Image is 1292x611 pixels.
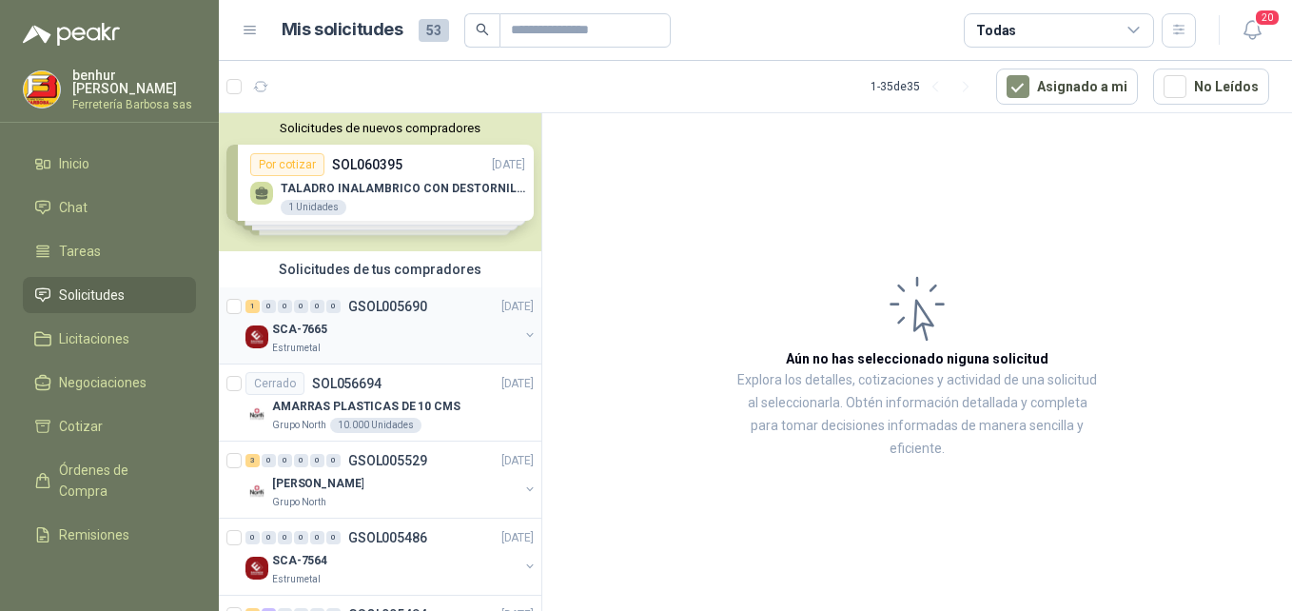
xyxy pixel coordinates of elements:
a: Chat [23,189,196,226]
p: Explora los detalles, cotizaciones y actividad de una solicitud al seleccionarla. Obtén informaci... [733,369,1102,461]
p: [DATE] [501,452,534,470]
span: Remisiones [59,524,129,545]
h3: Aún no has seleccionado niguna solicitud [786,348,1048,369]
img: Company Logo [245,557,268,580]
a: Negociaciones [23,365,196,401]
a: Remisiones [23,517,196,553]
div: Cerrado [245,372,304,395]
div: 0 [310,300,324,313]
p: Grupo North [272,495,326,510]
p: GSOL005529 [348,454,427,467]
a: Solicitudes [23,277,196,313]
span: Negociaciones [59,372,147,393]
p: benhur [PERSON_NAME] [72,69,196,95]
p: SCA-7564 [272,552,327,570]
span: Tareas [59,241,101,262]
div: 0 [278,531,292,544]
a: Inicio [23,146,196,182]
div: 0 [326,454,341,467]
div: 0 [310,454,324,467]
div: Solicitudes de nuevos compradoresPor cotizarSOL060395[DATE] TALADRO INALAMBRICO CON DESTORNILLADO... [219,113,541,251]
div: 0 [262,300,276,313]
button: 20 [1235,13,1269,48]
div: 1 [245,300,260,313]
div: 0 [262,454,276,467]
div: 3 [245,454,260,467]
div: Solicitudes de tus compradores [219,251,541,287]
div: 0 [294,531,308,544]
div: Todas [976,20,1016,41]
p: Estrumetal [272,572,321,587]
h1: Mis solicitudes [282,16,403,44]
div: 10.000 Unidades [330,418,421,433]
img: Logo peakr [23,23,120,46]
div: 0 [326,300,341,313]
p: [DATE] [501,529,534,547]
p: Ferretería Barbosa sas [72,99,196,110]
img: Company Logo [245,480,268,503]
p: [DATE] [501,298,534,316]
p: Estrumetal [272,341,321,356]
img: Company Logo [245,325,268,348]
p: SOL056694 [312,377,382,390]
a: Cotizar [23,408,196,444]
div: 0 [326,531,341,544]
span: search [476,23,489,36]
a: 3 0 0 0 0 0 GSOL005529[DATE] Company Logo[PERSON_NAME]Grupo North [245,449,538,510]
span: 53 [419,19,449,42]
span: Solicitudes [59,285,125,305]
p: [PERSON_NAME] [272,475,363,493]
p: [DATE] [501,375,534,393]
p: GSOL005690 [348,300,427,313]
button: Asignado a mi [996,69,1138,105]
img: Company Logo [245,403,268,425]
div: 0 [245,531,260,544]
a: Órdenes de Compra [23,452,196,509]
span: Inicio [59,153,89,174]
a: Tareas [23,233,196,269]
span: Licitaciones [59,328,129,349]
a: CerradoSOL056694[DATE] Company LogoAMARRAS PLASTICAS DE 10 CMSGrupo North10.000 Unidades [219,365,541,442]
a: 1 0 0 0 0 0 GSOL005690[DATE] Company LogoSCA-7665Estrumetal [245,295,538,356]
div: 0 [294,300,308,313]
span: Chat [59,197,88,218]
span: Órdenes de Compra [59,460,178,502]
button: Solicitudes de nuevos compradores [226,121,534,135]
p: GSOL005486 [348,531,427,544]
div: 0 [310,531,324,544]
p: SCA-7665 [272,321,327,339]
a: 0 0 0 0 0 0 GSOL005486[DATE] Company LogoSCA-7564Estrumetal [245,526,538,587]
div: 0 [294,454,308,467]
span: Cotizar [59,416,103,437]
div: 1 - 35 de 35 [871,71,981,102]
div: 0 [262,531,276,544]
span: 20 [1254,9,1281,27]
img: Company Logo [24,71,60,108]
p: Grupo North [272,418,326,433]
div: 0 [278,300,292,313]
a: Configuración [23,561,196,597]
button: No Leídos [1153,69,1269,105]
a: Licitaciones [23,321,196,357]
p: AMARRAS PLASTICAS DE 10 CMS [272,398,460,416]
div: 0 [278,454,292,467]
